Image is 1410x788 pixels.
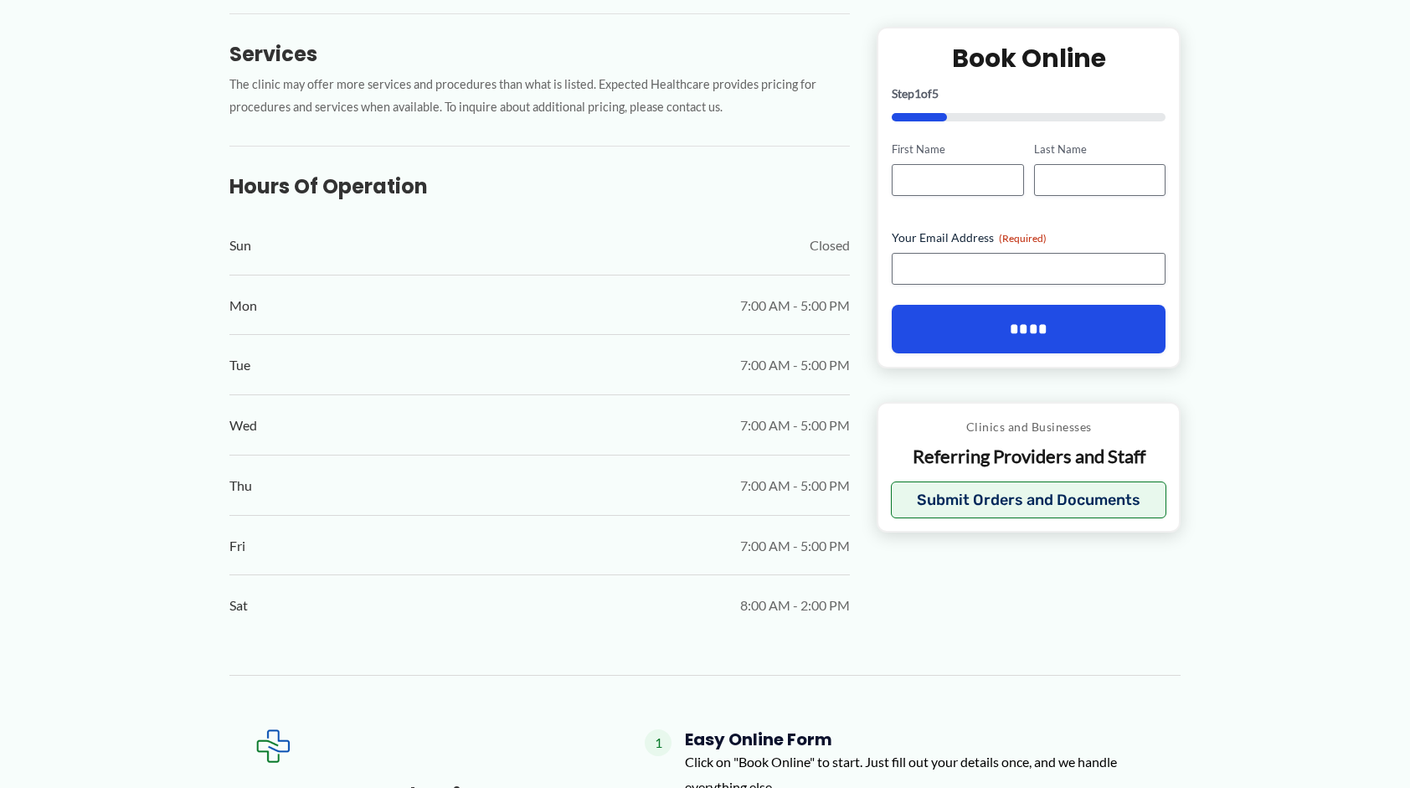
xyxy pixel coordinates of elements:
[229,533,245,559] span: Fri
[891,481,1166,518] button: Submit Orders and Documents
[256,729,290,763] img: Expected Healthcare Logo
[1034,142,1166,157] label: Last Name
[740,413,850,438] span: 7:00 AM - 5:00 PM
[892,142,1023,157] label: First Name
[229,173,850,199] h3: Hours of Operation
[229,233,251,258] span: Sun
[914,86,921,100] span: 1
[229,353,250,378] span: Tue
[892,88,1166,100] p: Step of
[892,42,1166,75] h2: Book Online
[891,445,1166,469] p: Referring Providers and Staff
[229,41,850,67] h3: Services
[229,593,248,618] span: Sat
[229,413,257,438] span: Wed
[740,353,850,378] span: 7:00 AM - 5:00 PM
[229,473,252,498] span: Thu
[740,593,850,618] span: 8:00 AM - 2:00 PM
[740,473,850,498] span: 7:00 AM - 5:00 PM
[891,416,1166,438] p: Clinics and Businesses
[645,729,672,756] span: 1
[932,86,939,100] span: 5
[810,233,850,258] span: Closed
[999,232,1047,245] span: (Required)
[740,293,850,318] span: 7:00 AM - 5:00 PM
[229,293,257,318] span: Mon
[685,729,1154,749] h4: Easy Online Form
[740,533,850,559] span: 7:00 AM - 5:00 PM
[229,74,850,119] p: The clinic may offer more services and procedures than what is listed. Expected Healthcare provid...
[892,229,1166,246] label: Your Email Address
